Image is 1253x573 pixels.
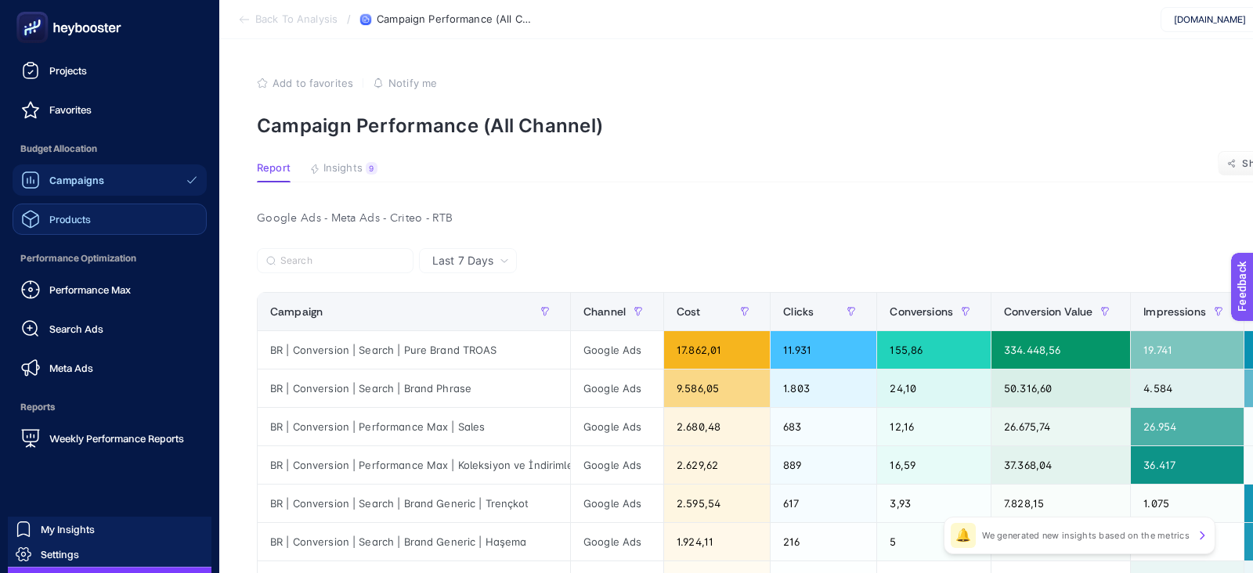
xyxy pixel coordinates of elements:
span: Campaign [270,305,323,318]
span: Performance Optimization [13,243,207,274]
div: 2.680,48 [664,408,770,445]
div: 683 [771,408,876,445]
div: BR | Conversion | Performance Max | Sales [258,408,570,445]
button: Add to favorites [257,77,353,89]
div: BR | Conversion | Performance Max | Koleksiyon ve İndirimler [258,446,570,484]
span: Notify me [388,77,437,89]
p: We generated new insights based on the metrics [982,529,1190,542]
div: 24,10 [877,369,991,407]
span: Favorites [49,103,92,116]
div: 2.595,54 [664,485,770,522]
span: Add to favorites [273,77,353,89]
div: 17.862,01 [664,331,770,369]
div: 334.448,56 [991,331,1130,369]
div: 889 [771,446,876,484]
div: 617 [771,485,876,522]
div: 7.828,15 [991,485,1130,522]
span: My Insights [41,523,95,535]
a: Performance Max [13,274,207,305]
div: 9.586,05 [664,369,770,407]
span: Products [49,213,91,225]
a: Projects [13,55,207,86]
span: Feedback [9,5,60,17]
span: Channel [583,305,626,318]
div: 4.584 [1131,369,1244,407]
div: 19.741 [1131,331,1244,369]
span: Conversion Value [1004,305,1092,318]
span: Last 7 Days [432,253,493,268]
div: 1.075 [1131,485,1244,522]
div: 5 [877,523,991,560]
a: Favorites [13,94,207,125]
div: Google Ads [571,369,663,407]
input: Search [280,255,404,267]
div: 26.675,74 [991,408,1130,445]
span: Back To Analysis [255,13,338,26]
div: BR | Conversion | Search | Brand Generic | Haşema [258,523,570,560]
div: 9 [366,162,377,175]
span: Reports [13,391,207,423]
div: 3,93 [877,485,991,522]
div: 216 [771,523,876,560]
div: BR | Conversion | Search | Pure Brand TROAS [258,331,570,369]
span: Settings [41,548,79,560]
div: 1.803 [771,369,876,407]
button: Notify me [373,77,437,89]
a: Settings [8,542,211,567]
a: Search Ads [13,313,207,344]
a: Meta Ads [13,352,207,384]
div: 11.931 [771,331,876,369]
span: / [347,13,351,25]
span: Campaigns [49,174,104,186]
span: Weekly Performance Reports [49,432,184,445]
span: Conversions [890,305,953,318]
span: Report [257,162,291,175]
div: 36.417 [1131,446,1244,484]
div: BR | Conversion | Search | Brand Generic | Trençkot [258,485,570,522]
div: Google Ads [571,408,663,445]
div: 1.924,11 [664,523,770,560]
a: Weekly Performance Reports [13,423,207,454]
div: 50.316,60 [991,369,1130,407]
span: Performance Max [49,283,131,296]
div: 16,59 [877,446,991,484]
span: Clicks [783,305,814,318]
div: 37.368,04 [991,446,1130,484]
div: Google Ads [571,485,663,522]
span: Insights [323,162,363,175]
div: 🔔 [951,523,976,548]
span: Search Ads [49,323,103,335]
div: 12,16 [877,408,991,445]
span: Impressions [1143,305,1206,318]
div: 155,86 [877,331,991,369]
span: Campaign Performance (All Channel) [377,13,533,26]
span: Projects [49,64,87,77]
a: Products [13,204,207,235]
div: Google Ads [571,523,663,560]
span: Cost [677,305,701,318]
div: Google Ads [571,331,663,369]
span: Meta Ads [49,362,93,374]
div: BR | Conversion | Search | Brand Phrase [258,369,570,407]
div: Google Ads [571,446,663,484]
a: Campaigns [13,164,207,196]
div: 2.629,62 [664,446,770,484]
div: 26.954 [1131,408,1244,445]
a: My Insights [8,517,211,542]
span: Budget Allocation [13,133,207,164]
